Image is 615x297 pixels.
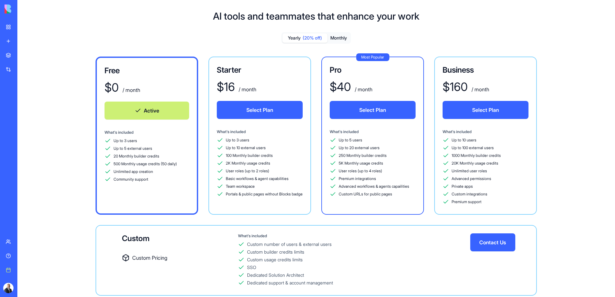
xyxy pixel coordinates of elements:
[226,161,270,166] span: 2K Monthly usage credits
[452,176,491,181] span: Advanced permissions
[105,66,189,76] h3: Free
[452,184,473,189] span: Private apps
[452,199,482,204] span: Premium support
[114,177,148,182] span: Community support
[247,249,304,255] div: Custom builder credits limits
[247,264,256,271] div: SSO
[356,53,389,61] div: Most Popular
[122,233,238,244] div: Custom
[217,129,303,134] div: What's included
[443,65,528,75] h3: Business
[247,272,304,278] div: Dedicated Solution Architect
[238,233,470,239] div: What's included
[247,241,332,248] div: Custom number of users & external users
[339,153,387,158] span: 250 Monthly builder credits
[303,35,322,41] span: (20% off)
[282,33,327,43] button: Yearly
[330,129,416,134] div: What's included
[121,86,140,94] div: / month
[114,146,152,151] span: Up to 5 external users
[452,192,487,197] span: Custom integrations
[452,161,498,166] span: 20K Monthly usage credits
[247,280,333,286] div: Dedicated support & account management
[105,102,189,120] button: Active
[339,184,409,189] span: Advanced workflows & agents capailities
[5,4,44,14] img: logo
[353,85,372,93] div: / month
[330,65,416,75] h3: Pro
[226,145,266,150] span: Up to 10 external users
[114,138,137,143] span: Up to 3 users
[339,161,383,166] span: 5K Monthly usage credits
[114,161,177,166] span: 500 Monthly usage credits (50 daily)
[217,101,303,119] button: Select Plan
[114,154,159,159] span: 20 Monthly builder credits
[339,145,380,150] span: Up to 20 external users
[213,10,419,22] h1: AI tools and teammates that enhance your work
[443,129,528,134] div: What's included
[105,81,119,94] div: $ 0
[237,85,256,93] div: / month
[330,101,416,119] button: Select Plan
[470,233,515,251] button: Contact Us
[226,138,249,143] span: Up to 3 users
[226,153,273,158] span: 100 Monthly builder credits
[217,65,303,75] h3: Starter
[327,33,350,43] button: Monthly
[114,169,153,174] span: Unlimited app creation
[226,192,303,197] span: Portals & public pages without Blocks badge
[443,101,528,119] button: Select Plan
[452,138,476,143] span: Up to 10 users
[452,168,487,174] span: Unlimited user roles
[339,192,392,197] span: Custom URLs for public pages
[339,176,376,181] span: Premium integrations
[247,256,303,263] div: Custom usage credits limits
[339,138,362,143] span: Up to 5 users
[226,168,269,174] span: User roles (up to 2 roles)
[452,153,501,158] span: 1000 Monthly builder credits
[330,80,351,93] div: $ 40
[452,145,494,150] span: Up to 100 external users
[105,130,189,135] div: What's included
[443,80,468,93] div: $ 160
[470,85,489,93] div: / month
[3,283,14,293] img: ACg8ocLBKVDv-t24ZmSdbx4-sXTpmyPckNZ7SWjA-tiWuwpKsCaFGmO6aA=s96-c
[226,184,255,189] span: Team workspace
[226,176,289,181] span: Basic workflows & agent capabilities
[339,168,382,174] span: User roles (up to 4 roles)
[217,80,235,93] div: $ 16
[132,254,167,262] span: Custom Pricing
